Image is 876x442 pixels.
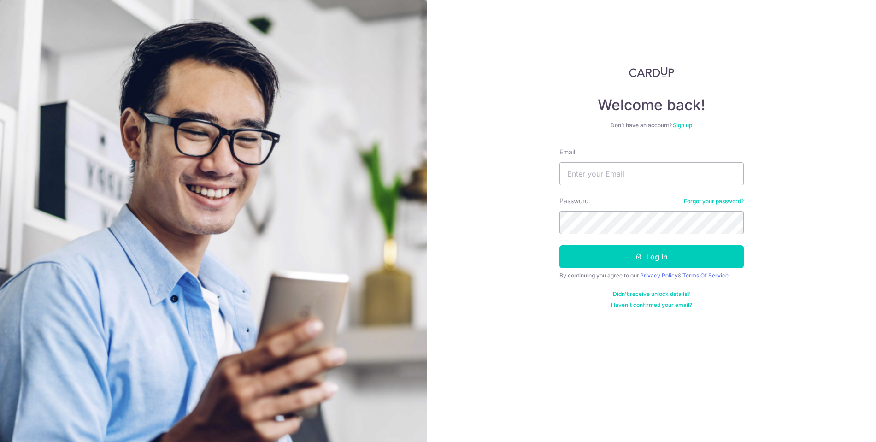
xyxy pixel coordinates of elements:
div: Don’t have an account? [559,122,744,129]
button: Log in [559,245,744,268]
a: Sign up [673,122,692,129]
label: Email [559,147,575,157]
div: By continuing you agree to our & [559,272,744,279]
label: Password [559,196,589,206]
a: Didn't receive unlock details? [613,290,690,298]
a: Terms Of Service [682,272,729,279]
a: Forgot your password? [684,198,744,205]
input: Enter your Email [559,162,744,185]
img: CardUp Logo [629,66,674,77]
a: Privacy Policy [640,272,678,279]
a: Haven't confirmed your email? [611,301,692,309]
h4: Welcome back! [559,96,744,114]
